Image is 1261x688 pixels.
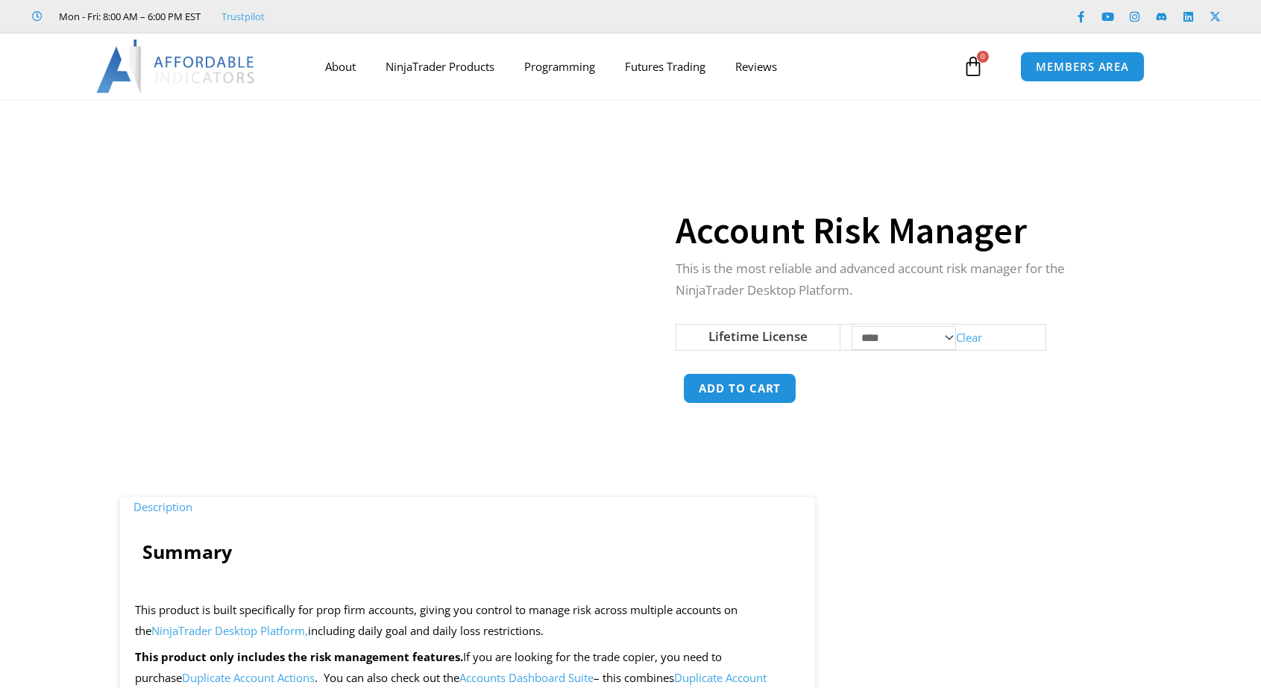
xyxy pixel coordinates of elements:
[142,540,793,563] h4: Summary
[55,7,201,25] span: Mon - Fri: 8:00 AM – 6:00 PM EST
[151,623,308,638] a: NinjaTrader Desktop Platform,
[956,329,982,344] a: Clear options
[310,49,371,84] a: About
[371,49,509,84] a: NinjaTrader Products
[96,40,257,93] img: LogoAI | Affordable Indicators – NinjaTrader
[676,204,1111,257] h1: Account Risk Manager
[708,328,808,345] label: Lifetime License
[310,49,959,84] nav: Menu
[610,49,720,84] a: Futures Trading
[221,7,265,25] a: Trustpilot
[120,490,206,523] a: Description
[683,373,796,404] button: Add to cart
[977,51,989,63] span: 0
[1020,51,1145,82] a: MEMBERS AREA
[459,670,594,685] a: Accounts Dashboard Suite
[676,258,1111,301] p: This is the most reliable and advanced account risk manager for the NinjaTrader Desktop Platform.
[509,49,610,84] a: Programming
[720,49,792,84] a: Reviews
[1036,61,1129,72] span: MEMBERS AREA
[135,649,463,664] strong: This product only includes the risk management features.
[940,45,1006,88] a: 0
[135,600,801,642] p: This product is built specifically for prop firm accounts, giving you control to manage risk acro...
[182,670,315,685] a: Duplicate Account Actions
